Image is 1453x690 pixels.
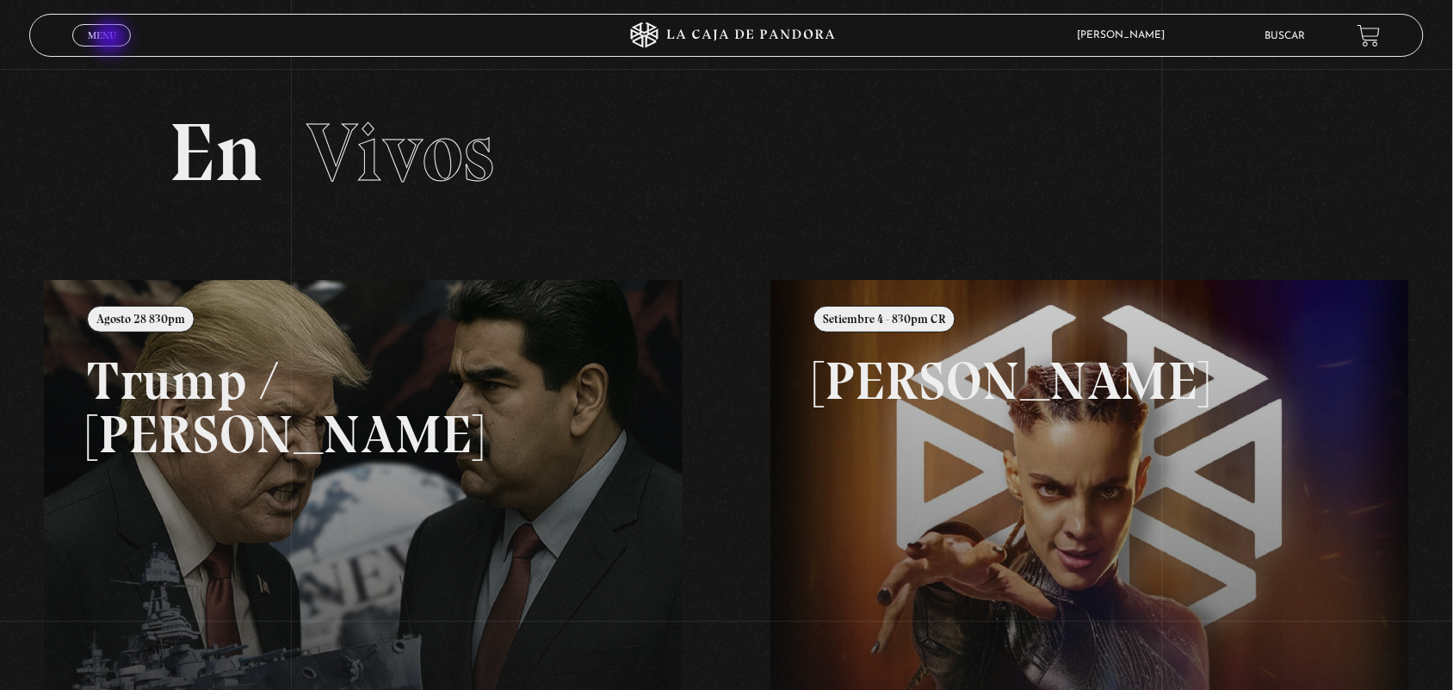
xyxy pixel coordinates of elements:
[169,112,1284,194] h2: En
[306,103,494,202] span: Vivos
[1265,31,1306,41] a: Buscar
[88,30,116,40] span: Menu
[1069,30,1183,40] span: [PERSON_NAME]
[82,45,122,57] span: Cerrar
[1357,24,1381,47] a: View your shopping cart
